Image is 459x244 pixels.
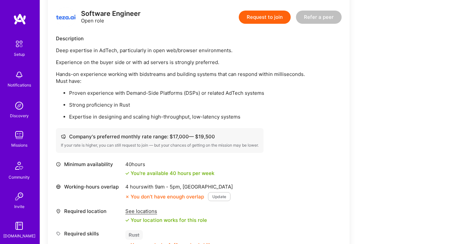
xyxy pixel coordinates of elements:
[13,13,26,25] img: logo
[56,230,122,237] div: Required skills
[13,190,26,203] img: Invite
[11,142,27,149] div: Missions
[61,133,259,140] div: Company's preferred monthly rate range: $ 17,000 — $ 19,500
[125,170,214,177] div: You're available 40 hours per week
[208,192,230,201] button: Update
[125,230,143,240] div: Rust
[61,143,259,148] div: If your rate is higher, you can still request to join — but your chances of getting on the missio...
[13,99,26,112] img: discovery
[12,37,26,51] img: setup
[56,162,61,167] i: icon Clock
[56,231,61,236] i: icon Tag
[69,101,342,108] p: Strong proficiency in Rust
[125,193,204,200] div: You don’t have enough overlap
[69,89,342,96] p: Proven experience with Demand-Side Platforms (DSPs) or related AdTech systems
[13,68,26,82] img: bell
[125,171,129,175] i: icon Check
[14,51,25,58] div: Setup
[125,195,129,199] i: icon CloseOrange
[13,219,26,232] img: guide book
[10,112,29,119] div: Discovery
[3,232,35,239] div: [DOMAIN_NAME]
[125,218,129,222] i: icon Check
[125,217,207,224] div: Your location works for this role
[69,113,342,120] p: Expertise in designing and scaling high-throughput, low-latency systems
[8,82,31,88] div: Notifications
[125,161,214,168] div: 40 hours
[14,203,24,210] div: Invite
[61,134,66,139] i: icon Cash
[9,174,30,181] div: Community
[56,208,122,215] div: Required location
[56,71,342,85] p: Hands-on experience working with bidstreams and building systems that can respond within millisec...
[56,183,122,190] div: Working-hours overlap
[125,183,233,190] div: 4 hours with [GEOGRAPHIC_DATA]
[11,158,27,174] img: Community
[153,184,183,190] span: 9am - 5pm ,
[56,209,61,214] i: icon Location
[56,184,61,189] i: icon World
[13,128,26,142] img: teamwork
[125,208,207,215] div: See locations
[56,161,122,168] div: Minimum availability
